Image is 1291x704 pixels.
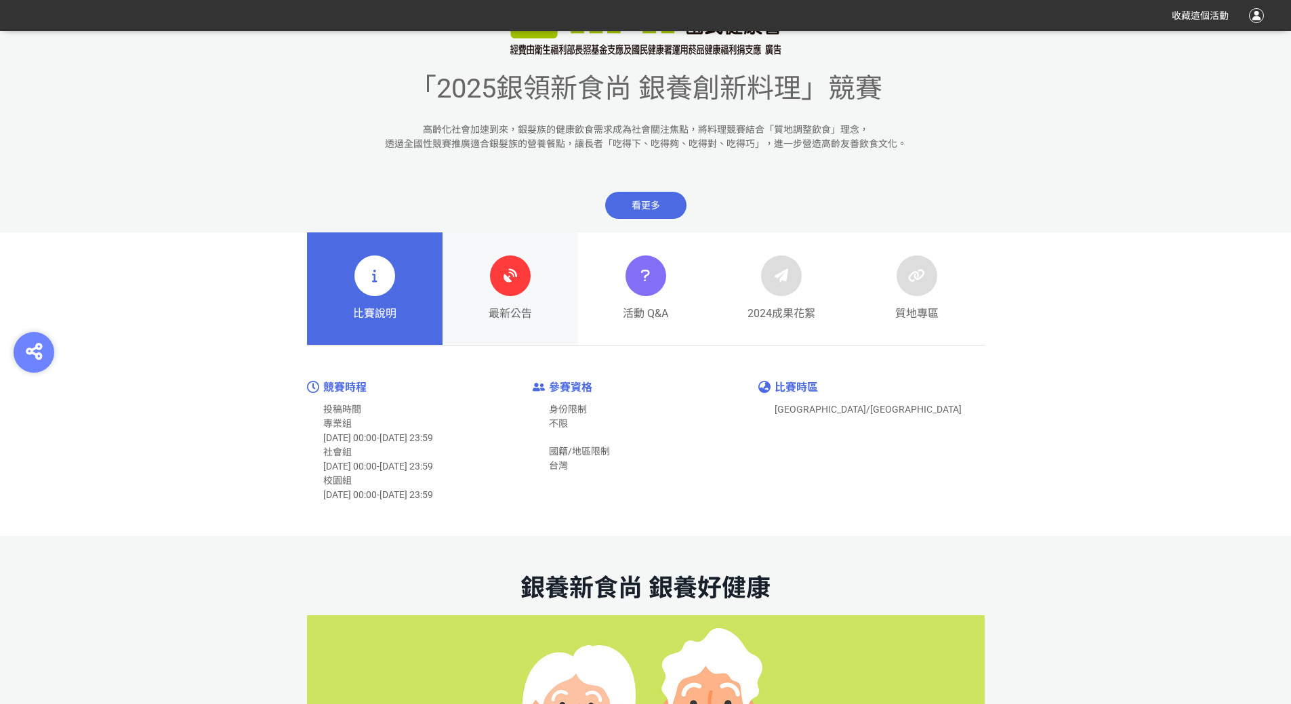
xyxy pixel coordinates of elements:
[409,91,882,99] a: 「2025銀領新食尚 銀養創新料理」競賽
[409,73,882,104] span: 「2025銀領新食尚 銀養創新料理」競賽
[323,404,361,415] span: 投稿時間
[323,489,377,500] span: [DATE] 00:00
[758,381,771,393] img: icon-timezone.9e564b4.png
[775,381,818,394] span: 比賽時區
[549,404,587,415] span: 身份限制
[489,306,532,322] span: 最新公告
[380,461,433,472] span: [DATE] 23:59
[775,404,962,415] span: [GEOGRAPHIC_DATA]/[GEOGRAPHIC_DATA]
[323,432,377,443] span: [DATE] 00:00
[714,232,849,345] a: 2024成果花絮
[747,306,815,322] span: 2024成果花絮
[549,460,568,471] span: 台灣
[323,461,377,472] span: [DATE] 00:00
[895,306,939,322] span: 質地專區
[1172,10,1229,21] span: 收藏這個活動
[380,432,433,443] span: [DATE] 23:59
[323,418,352,429] span: 專業組
[578,232,714,345] a: 活動 Q&A
[307,232,443,345] a: 比賽說明
[307,381,319,393] img: icon-time.04e13fc.png
[605,192,687,219] span: 看更多
[549,381,592,394] span: 參賽資格
[533,383,545,392] img: icon-enter-limit.61bcfae.png
[323,475,352,486] span: 校園組
[353,306,396,322] span: 比賽說明
[323,381,367,394] span: 競賽時程
[377,489,380,500] span: -
[377,461,380,472] span: -
[623,306,668,322] span: 活動 Q&A
[849,232,985,345] a: 質地專區
[380,489,433,500] span: [DATE] 23:59
[443,232,578,345] a: 最新公告
[549,446,610,457] span: 國籍/地區限制
[520,574,771,602] strong: 銀養新食尚 銀養好健康
[377,432,380,443] span: -
[323,447,352,457] span: 社會組
[549,418,568,429] span: 不限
